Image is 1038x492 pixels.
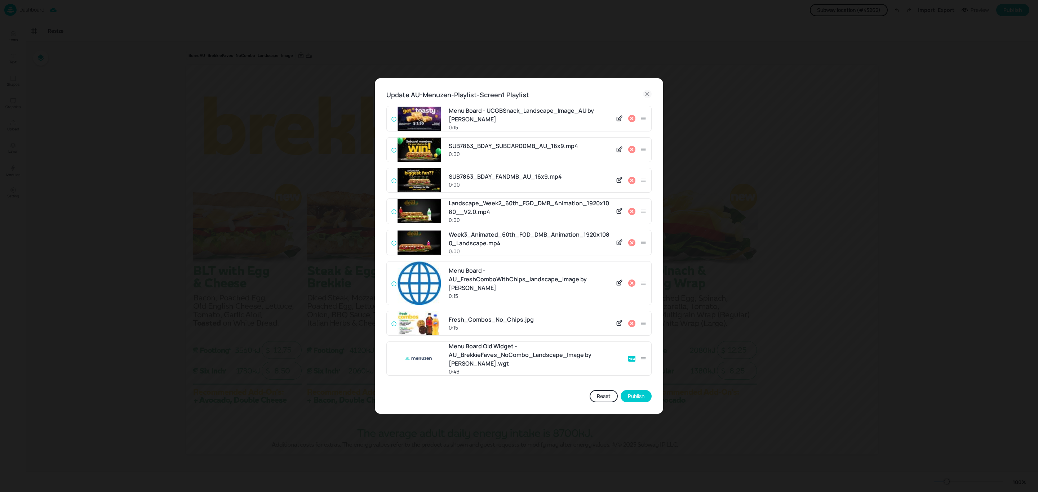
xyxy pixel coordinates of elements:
div: SUB7863_BDAY_FANDMB_AU_16x9.mp4 [449,172,611,181]
div: 0:00 [449,181,611,188]
img: 1GYO0QZTvarooBBWjZEDQw%3D%3D [398,168,441,192]
button: Reset [590,390,618,402]
img: eEL1l3rXjYNhWVprp6LITQ%3D%3D [398,107,441,131]
div: Menu Board - UCGBSnack_Landscape_Image_AU by [PERSON_NAME] [449,106,611,124]
div: 0:00 [449,247,611,255]
div: Menu Board - AU_FreshComboWithChips_landscape_Image by [PERSON_NAME] [449,266,611,292]
div: Landscape_Week2_60th_FGD_DMB_Animation_1920x1080__V2.0.mp4 [449,199,611,216]
div: 0:00 [449,216,611,224]
img: menuzen.png [398,347,441,370]
img: fZlsb10W031VtDhOruHKOg%3D%3D [398,138,441,162]
div: 0:15 [449,324,611,331]
img: K9%2FPdaQzt2QNNVL1fIM8Ow%3D%3D [398,231,441,255]
h6: Update AU-Menuzen-Playlist-Screen1 Playlist [386,90,529,100]
div: 0:46 [449,368,623,375]
div: Menu Board Old Widget - AU_BrekkieFaves_NoCombo_Landscape_Image by [PERSON_NAME].wgt [449,342,623,368]
div: SUB7863_BDAY_SUBCARDDMB_AU_16x9.mp4 [449,142,611,150]
div: 0:15 [449,124,611,131]
div: 0:00 [449,150,611,158]
div: Week3_Animated_60th_FGD_DMB_Animation_1920x1080_Landscape.mp4 [449,230,611,247]
img: GDADASvG4MkxFoUxl9QacA%3D%3D [398,261,441,305]
img: 1AW1s4aW5d4CINhqCN%2FMNA%3D%3D [398,311,441,335]
button: Publish [621,390,652,402]
img: Psfb%2FJFrFih6idzowlbbNw%3D%3D [398,199,441,223]
div: Fresh_Combos_No_Chips.jpg [449,315,611,324]
div: 0:15 [449,292,611,300]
